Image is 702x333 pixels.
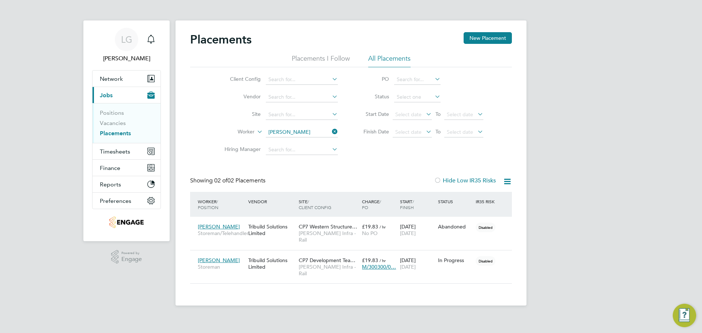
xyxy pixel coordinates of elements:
[299,264,358,277] span: [PERSON_NAME] Infra - Rail
[93,143,161,159] button: Timesheets
[219,93,261,100] label: Vendor
[266,75,338,85] input: Search for...
[395,129,422,135] span: Select date
[100,92,113,99] span: Jobs
[100,120,126,126] a: Vacancies
[394,92,441,102] input: Select one
[92,28,161,63] a: LG[PERSON_NAME]
[246,253,297,274] div: Tribuild Solutions Limited
[219,111,261,117] label: Site
[398,195,436,214] div: Start
[93,71,161,87] button: Network
[266,127,338,137] input: Search for...
[121,250,142,256] span: Powered by
[266,110,338,120] input: Search for...
[190,177,267,185] div: Showing
[433,109,443,119] span: To
[447,111,473,118] span: Select date
[299,223,357,230] span: CP7 Western Structure…
[93,103,161,143] div: Jobs
[476,223,495,232] span: Disabled
[362,230,378,236] span: No PO
[100,130,131,137] a: Placements
[297,195,360,214] div: Site
[92,54,161,63] span: Lee Garrity
[196,195,246,214] div: Worker
[196,253,512,259] a: [PERSON_NAME]StoremanTribuild Solutions LimitedCP7 Development Tea…[PERSON_NAME] Infra - Rail£19....
[198,257,240,264] span: [PERSON_NAME]
[212,128,254,136] label: Worker
[380,258,386,263] span: / hr
[198,264,245,270] span: Storeman
[100,164,120,171] span: Finance
[398,253,436,274] div: [DATE]
[356,111,389,117] label: Start Date
[111,250,142,264] a: Powered byEngage
[219,146,261,152] label: Hiring Manager
[474,195,499,208] div: IR35 Risk
[362,264,396,270] span: M/300300/0…
[438,257,472,264] div: In Progress
[400,230,416,236] span: [DATE]
[395,111,422,118] span: Select date
[100,148,130,155] span: Timesheets
[100,197,131,204] span: Preferences
[198,223,240,230] span: [PERSON_NAME]
[464,32,512,44] button: New Placement
[100,75,123,82] span: Network
[93,87,161,103] button: Jobs
[93,193,161,209] button: Preferences
[400,264,416,270] span: [DATE]
[356,128,389,135] label: Finish Date
[299,198,331,210] span: / Client Config
[299,230,358,243] span: [PERSON_NAME] Infra - Rail
[190,32,252,47] h2: Placements
[362,223,378,230] span: £19.83
[121,35,132,44] span: LG
[360,195,398,214] div: Charge
[380,224,386,230] span: / hr
[394,75,441,85] input: Search for...
[109,216,143,228] img: tribuildsolutions-logo-retina.png
[362,257,378,264] span: £19.83
[92,216,161,228] a: Go to home page
[438,223,472,230] div: Abandoned
[121,256,142,262] span: Engage
[436,195,474,208] div: Status
[673,304,696,327] button: Engage Resource Center
[214,177,265,184] span: 02 Placements
[246,195,297,208] div: Vendor
[400,198,414,210] span: / Finish
[356,93,389,100] label: Status
[362,198,381,210] span: / PO
[299,257,355,264] span: CP7 Development Tea…
[447,129,473,135] span: Select date
[292,54,350,67] li: Placements I Follow
[433,127,443,136] span: To
[476,256,495,266] span: Disabled
[266,92,338,102] input: Search for...
[198,198,218,210] span: / Position
[214,177,227,184] span: 02 of
[398,220,436,240] div: [DATE]
[368,54,411,67] li: All Placements
[266,145,338,155] input: Search for...
[196,219,512,226] a: [PERSON_NAME]Storeman/TelehandlerTribuild Solutions LimitedCP7 Western Structure…[PERSON_NAME] In...
[246,220,297,240] div: Tribuild Solutions Limited
[434,177,496,184] label: Hide Low IR35 Risks
[219,76,261,82] label: Client Config
[100,181,121,188] span: Reports
[100,109,124,116] a: Positions
[198,230,245,236] span: Storeman/Telehandler
[83,20,170,241] nav: Main navigation
[93,160,161,176] button: Finance
[93,176,161,192] button: Reports
[356,76,389,82] label: PO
